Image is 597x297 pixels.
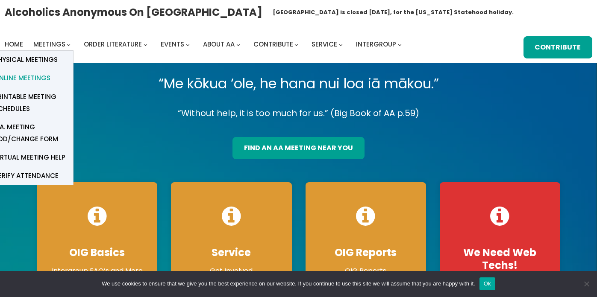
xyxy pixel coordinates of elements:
[203,38,235,50] a: About AA
[33,40,65,49] span: Meetings
[314,266,418,276] p: OIG Reports
[5,38,405,50] nav: Intergroup
[30,72,567,96] p: “Me kōkua ‘ole, he hana nui loa iā mākou.”
[523,36,593,58] a: Contribute
[339,42,343,46] button: Service submenu
[84,40,142,49] span: Order Literature
[253,40,293,49] span: Contribute
[236,42,240,46] button: About AA submenu
[67,42,71,46] button: Meetings submenu
[448,246,552,272] h4: We Need Web Techs!
[33,38,65,50] a: Meetings
[232,137,365,159] a: find an aa meeting near you
[203,40,235,49] span: About AA
[312,38,337,50] a: Service
[253,38,293,50] a: Contribute
[144,42,147,46] button: Order Literature submenu
[161,40,184,49] span: Events
[30,106,567,121] p: “Without help, it is too much for us.” (Big Book of AA p.59)
[179,246,283,259] h4: Service
[582,280,591,288] span: No
[356,38,396,50] a: Intergroup
[45,266,149,276] p: Intergroup FAQ’s and More
[45,246,149,259] h4: OIG Basics
[179,266,283,276] p: Get Involved
[398,42,402,46] button: Intergroup submenu
[186,42,190,46] button: Events submenu
[312,40,337,49] span: Service
[5,38,23,50] a: Home
[161,38,184,50] a: Events
[5,3,262,21] a: Alcoholics Anonymous on [GEOGRAPHIC_DATA]
[102,280,475,288] span: We use cookies to ensure that we give you the best experience on our website. If you continue to ...
[314,246,418,259] h4: OIG Reports
[273,8,514,17] h1: [GEOGRAPHIC_DATA] is closed [DATE], for the [US_STATE] Statehood holiday.
[5,40,23,49] span: Home
[294,42,298,46] button: Contribute submenu
[356,40,396,49] span: Intergroup
[479,277,495,290] button: Ok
